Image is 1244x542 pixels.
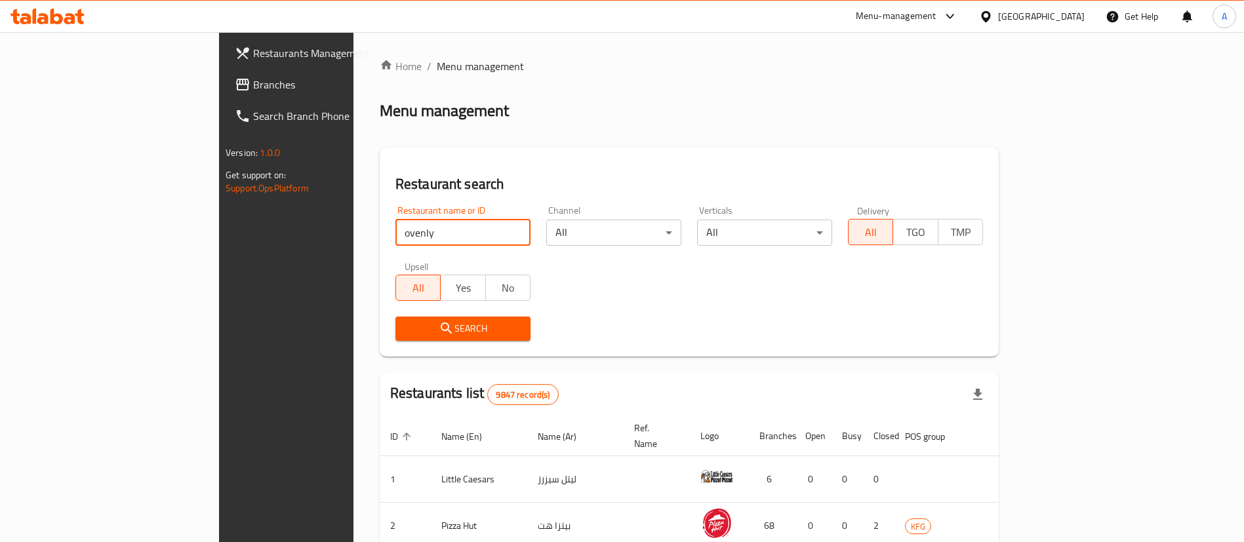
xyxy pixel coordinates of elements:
h2: Restaurant search [395,174,983,194]
td: 0 [832,456,863,503]
th: Branches [749,416,795,456]
button: All [848,219,893,245]
th: Open [795,416,832,456]
span: A [1222,9,1227,24]
span: Search Branch Phone [253,108,416,124]
span: All [401,279,435,298]
span: No [491,279,525,298]
div: All [697,220,832,246]
span: Name (En) [441,429,499,444]
span: KFG [906,519,931,534]
td: 0 [863,456,894,503]
span: Version: [226,144,258,161]
span: TMP [944,223,978,242]
span: TGO [898,223,933,242]
button: TGO [893,219,938,245]
input: Search for restaurant name or ID.. [395,220,531,246]
a: Support.OpsPlatform [226,180,309,197]
td: 0 [795,456,832,503]
span: Search [406,320,520,337]
li: / [427,58,431,74]
nav: breadcrumb [380,58,999,74]
span: 9847 record(s) [488,389,557,401]
button: All [395,275,441,301]
span: Name (Ar) [538,429,593,444]
label: Upsell [405,261,429,271]
span: Get support on: [226,166,286,184]
div: [GEOGRAPHIC_DATA] [998,9,1085,24]
span: Yes [446,279,480,298]
button: No [485,275,531,301]
span: POS group [905,429,962,444]
a: Restaurants Management [224,37,427,69]
div: Export file [962,379,993,410]
td: 6 [749,456,795,503]
span: Branches [253,77,416,92]
div: Menu-management [856,9,936,24]
label: Delivery [857,206,890,215]
span: ID [390,429,415,444]
a: Branches [224,69,427,100]
img: Little Caesars [700,460,733,493]
span: Restaurants Management [253,45,416,61]
span: Ref. Name [634,420,674,452]
div: All [546,220,681,246]
span: 1.0.0 [260,144,280,161]
th: Closed [863,416,894,456]
th: Logo [690,416,749,456]
button: TMP [938,219,983,245]
button: Search [395,317,531,341]
img: Pizza Hut [700,507,733,539]
span: Menu management [437,58,524,74]
th: Busy [832,416,863,456]
button: Yes [440,275,485,301]
h2: Restaurants list [390,383,559,405]
h2: Menu management [380,100,509,121]
td: ليتل سيزرز [527,456,624,503]
td: Little Caesars [431,456,527,503]
a: Search Branch Phone [224,100,427,132]
span: All [854,223,888,242]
